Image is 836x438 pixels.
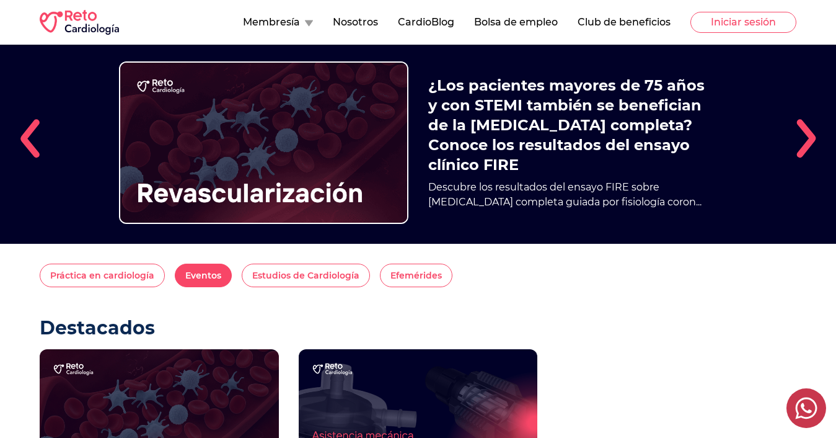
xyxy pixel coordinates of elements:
h2: Destacados [40,317,537,339]
button: Eventos [175,264,232,287]
p: Descubre los resultados del ensayo FIRE sobre [MEDICAL_DATA] completa guiada por fisiología coron... [428,180,718,210]
a: ¿Los pacientes mayores de 75 años y con STEMI también se benefician de la [MEDICAL_DATA] completa... [428,76,718,175]
img: RETO Cardio Logo [40,10,119,35]
img: left [20,119,40,159]
img: ¿Los pacientes mayores de 75 años y con STEMI también se benefician de la revascularización compl... [119,61,408,224]
button: CardioBlog [398,15,454,30]
img: right [796,119,816,159]
button: Club de beneficios [578,15,671,30]
div: 1 / 5 [40,42,796,244]
button: Práctica en cardiología [40,264,165,287]
button: Bolsa de empleo [474,15,558,30]
button: Iniciar sesión [690,12,796,33]
button: Nosotros [333,15,378,30]
button: Estudios de Cardiología [242,264,370,287]
button: Efemérides [380,264,452,287]
button: Membresía [243,15,313,30]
